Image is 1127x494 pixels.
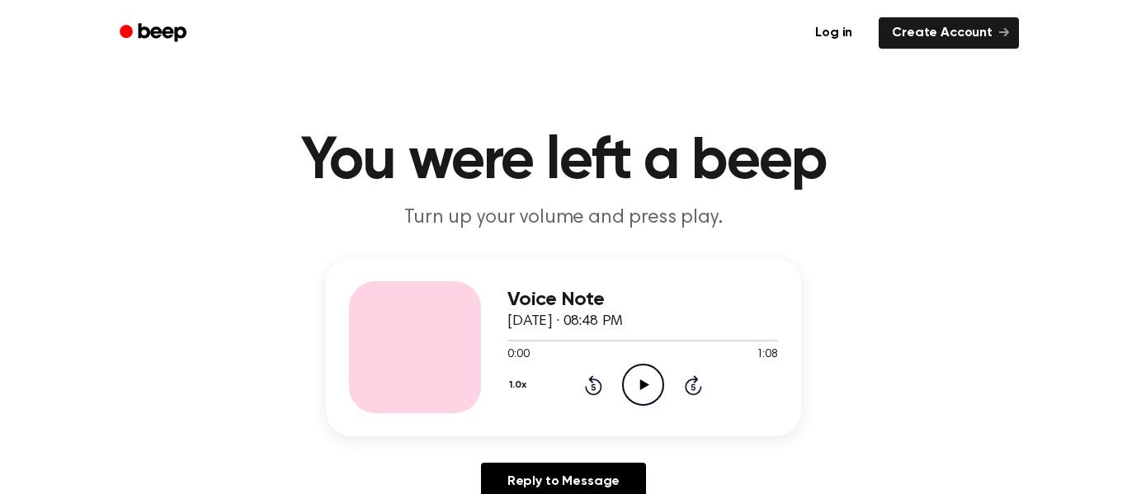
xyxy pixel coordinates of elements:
h3: Voice Note [507,289,778,311]
span: 0:00 [507,346,529,364]
a: Create Account [879,17,1019,49]
button: 1.0x [507,371,532,399]
h1: You were left a beep [141,132,986,191]
span: [DATE] · 08:48 PM [507,314,623,329]
p: Turn up your volume and press play. [247,205,880,232]
a: Log in [799,14,869,52]
a: Beep [108,17,201,49]
span: 1:08 [757,346,778,364]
